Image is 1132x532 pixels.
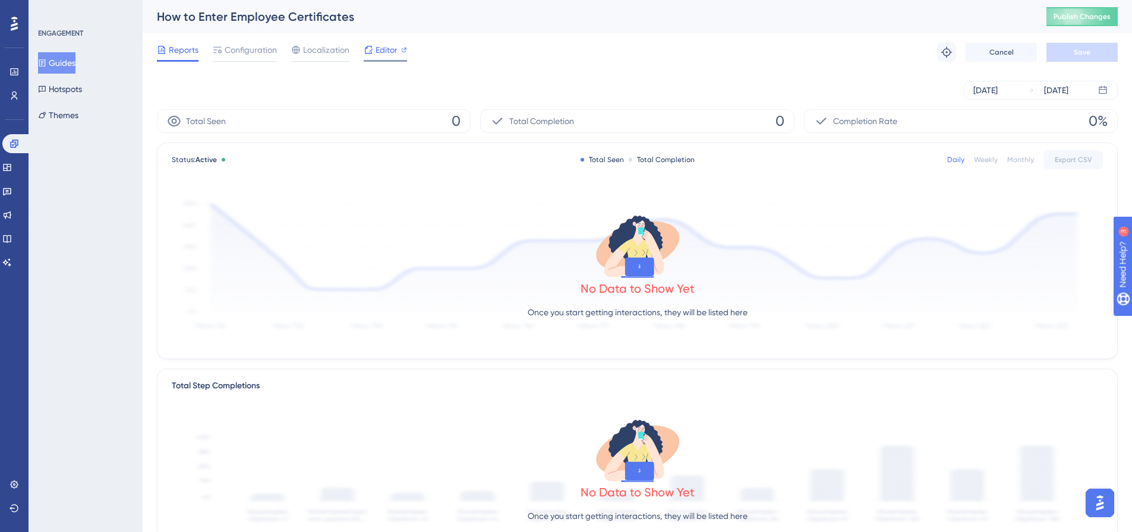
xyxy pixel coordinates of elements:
[581,155,624,164] div: Total Seen
[528,305,748,319] p: Once you start getting interactions, they will be listed here
[169,43,198,57] span: Reports
[1046,43,1118,62] button: Save
[1046,7,1118,26] button: Publish Changes
[833,114,897,128] span: Completion Rate
[1054,12,1111,21] span: Publish Changes
[376,43,398,57] span: Editor
[581,484,695,501] div: No Data to Show Yet
[1007,155,1034,164] div: Monthly
[775,112,784,131] span: 0
[83,6,86,15] div: 3
[186,114,226,128] span: Total Seen
[1074,47,1090,57] span: Save
[974,155,998,164] div: Weekly
[947,155,964,164] div: Daily
[38,78,82,100] button: Hotspots
[1082,485,1118,521] iframe: UserGuiding AI Assistant Launcher
[28,3,74,17] span: Need Help?
[509,114,574,128] span: Total Completion
[1043,150,1103,169] button: Export CSV
[581,280,695,297] div: No Data to Show Yet
[38,52,75,74] button: Guides
[973,83,998,97] div: [DATE]
[196,156,217,164] span: Active
[38,28,83,38] div: ENGAGEMENT
[528,509,748,523] p: Once you start getting interactions, they will be listed here
[452,112,461,131] span: 0
[1089,112,1108,131] span: 0%
[966,43,1037,62] button: Cancel
[1055,155,1092,164] span: Export CSV
[1044,83,1068,97] div: [DATE]
[225,43,277,57] span: Configuration
[157,8,1017,25] div: How to Enter Employee Certificates
[172,155,217,164] span: Status:
[989,47,1014,57] span: Cancel
[303,43,349,57] span: Localization
[629,155,695,164] div: Total Completion
[172,379,260,393] div: Total Step Completions
[38,104,78,126] button: Themes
